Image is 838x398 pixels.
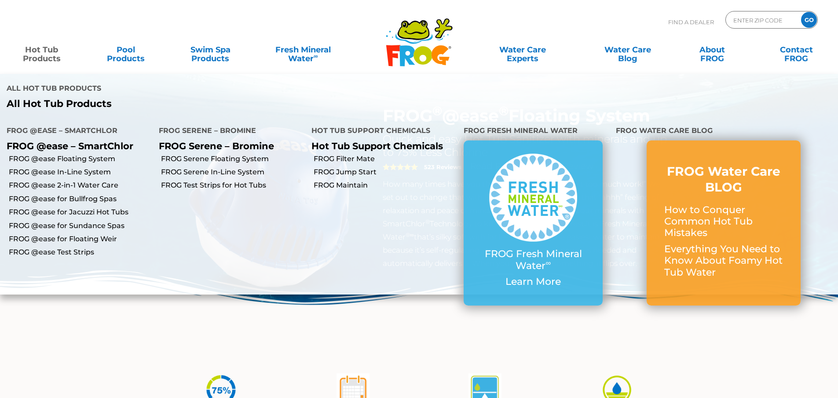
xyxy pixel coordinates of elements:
[9,167,152,177] a: FROG @ease In-Line System
[159,123,298,140] h4: FROG Serene – Bromine
[314,52,318,59] sup: ∞
[9,221,152,231] a: FROG @ease for Sundance Spas
[314,181,457,190] a: FROG Maintain
[469,41,576,59] a: Water CareExperts
[9,247,152,257] a: FROG @ease Test Strips
[7,123,146,140] h4: FROG @ease – SmartChlor
[616,123,831,140] h4: FROG Water Care Blog
[159,140,298,151] p: FROG Serene – Bromine
[9,181,152,190] a: FROG @ease 2-in-1 Water Care
[801,12,817,28] input: GO
[311,123,450,140] h4: Hot Tub Support Chemicals
[311,140,450,151] p: Hot Tub Support Chemicals
[481,154,585,292] a: FROG Fresh Mineral Water∞ Learn More
[9,234,152,244] a: FROG @ease for Floating Weir
[9,41,74,59] a: Hot TubProducts
[595,41,660,59] a: Water CareBlog
[464,123,603,140] h4: FROG Fresh Mineral Water
[9,154,152,164] a: FROG @ease Floating System
[161,181,304,190] a: FROG Test Strips for Hot Tubs
[93,41,159,59] a: PoolProducts
[7,81,413,98] h4: All Hot Tub Products
[664,243,783,278] p: Everything You Need to Know About Foamy Hot Tub Water
[764,41,829,59] a: ContactFROG
[161,167,304,177] a: FROG Serene In-Line System
[545,258,551,267] sup: ∞
[664,204,783,239] p: How to Conquer Common Hot Tub Mistakes
[481,276,585,287] p: Learn More
[9,194,152,204] a: FROG @ease for Bullfrog Spas
[668,11,714,33] p: Find A Dealer
[664,163,783,283] a: FROG Water Care BLOG How to Conquer Common Hot Tub Mistakes Everything You Need to Know About Foa...
[732,14,792,26] input: Zip Code Form
[679,41,745,59] a: AboutFROG
[314,167,457,177] a: FROG Jump Start
[481,248,585,272] p: FROG Fresh Mineral Water
[9,207,152,217] a: FROG @ease for Jacuzzi Hot Tubs
[7,98,413,110] a: All Hot Tub Products
[664,163,783,195] h3: FROG Water Care BLOG
[161,154,304,164] a: FROG Serene Floating System
[7,140,146,151] p: FROG @ease – SmartChlor
[262,41,344,59] a: Fresh MineralWater∞
[178,41,243,59] a: Swim SpaProducts
[314,154,457,164] a: FROG Filter Mate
